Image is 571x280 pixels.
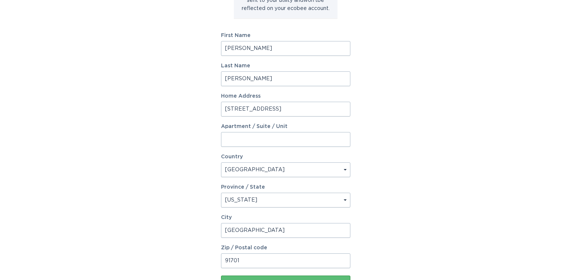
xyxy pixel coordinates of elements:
label: Last Name [221,63,350,68]
label: City [221,215,350,220]
label: Province / State [221,185,265,190]
label: First Name [221,33,350,38]
label: Home Address [221,94,350,99]
label: Apartment / Suite / Unit [221,124,350,129]
label: Country [221,154,243,159]
label: Zip / Postal code [221,245,350,250]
